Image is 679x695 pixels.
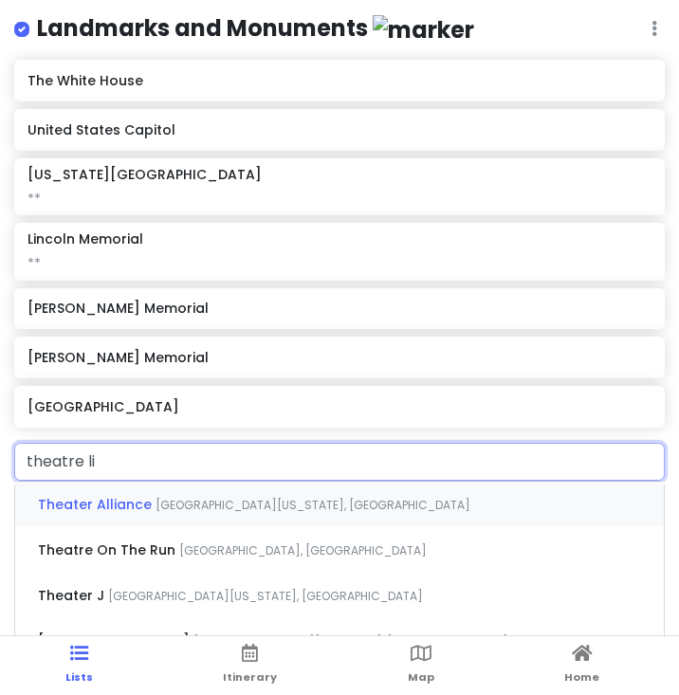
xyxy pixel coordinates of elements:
[65,636,93,695] a: Lists
[108,588,423,604] span: [GEOGRAPHIC_DATA][US_STATE], [GEOGRAPHIC_DATA]
[28,300,651,317] h6: [PERSON_NAME] Memorial
[38,631,193,650] span: [GEOGRAPHIC_DATA]
[564,636,599,695] a: Home
[408,669,434,685] span: Map
[193,633,508,649] span: [GEOGRAPHIC_DATA][US_STATE], [GEOGRAPHIC_DATA]
[28,72,651,89] h6: The White House
[28,398,651,415] h6: [GEOGRAPHIC_DATA]
[28,121,651,138] h6: United States Capitol
[156,497,470,513] span: [GEOGRAPHIC_DATA][US_STATE], [GEOGRAPHIC_DATA]
[564,669,599,685] span: Home
[223,636,277,695] a: Itinerary
[223,669,277,685] span: Itinerary
[28,230,143,247] h6: Lincoln Memorial
[373,15,474,45] img: marker
[38,586,108,605] span: Theater J
[28,166,262,183] h6: [US_STATE][GEOGRAPHIC_DATA]
[37,13,474,45] h4: Landmarks and Monuments
[38,540,179,559] span: Theatre On The Run
[38,495,156,514] span: Theater Alliance
[179,542,427,558] span: [GEOGRAPHIC_DATA], [GEOGRAPHIC_DATA]
[65,669,93,685] span: Lists
[28,349,651,366] h6: [PERSON_NAME] Memorial
[408,636,434,695] a: Map
[14,443,665,481] input: + Add place or address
